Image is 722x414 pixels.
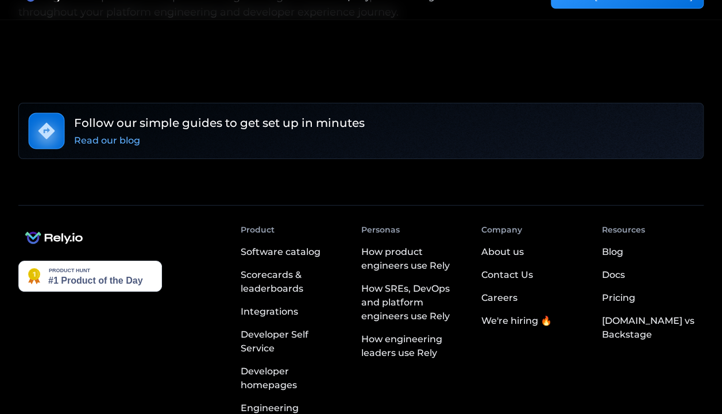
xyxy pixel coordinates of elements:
[602,241,623,264] a: Blog
[481,224,522,236] div: Company
[481,245,524,259] div: About us
[361,328,464,365] a: How engineering leaders use Rely
[74,114,365,131] h6: Follow our simple guides to get set up in minutes
[74,134,140,148] div: Read our blog
[361,224,400,236] div: Personas
[241,360,343,397] a: Developer homepages
[481,287,518,309] a: Careers
[241,300,343,323] a: Integrations
[646,338,706,398] iframe: Chatbot
[602,245,623,259] div: Blog
[481,314,552,328] div: We're hiring 🔥
[361,277,464,328] a: How SREs, DevOps and platform engineers use Rely
[361,282,464,323] div: How SREs, DevOps and platform engineers use Rely
[241,245,321,259] div: Software catalog
[481,264,533,287] a: Contact Us
[481,309,552,332] a: We're hiring 🔥
[241,328,343,355] div: Developer Self Service
[18,261,162,292] img: Rely.io - The developer portal with an AI assistant you can speak with | Product Hunt
[18,103,704,159] a: Follow our simple guides to get set up in minutesRead our blog
[241,268,343,296] div: Scorecards & leaderboards
[481,241,524,264] a: About us
[241,224,275,236] div: Product
[241,365,343,392] div: Developer homepages
[241,264,343,300] a: Scorecards & leaderboards
[361,332,464,360] div: How engineering leaders use Rely
[602,264,625,287] a: Docs
[481,291,518,305] div: Careers
[361,241,464,277] a: How product engineers use Rely
[602,314,704,342] div: [DOMAIN_NAME] vs Backstage
[602,224,645,236] div: Resources
[602,268,625,282] div: Docs
[481,268,533,282] div: Contact Us
[602,291,635,305] div: Pricing
[241,241,343,264] a: Software catalog
[602,287,635,309] a: Pricing
[361,245,464,273] div: How product engineers use Rely
[241,323,343,360] a: Developer Self Service
[602,309,704,346] a: [DOMAIN_NAME] vs Backstage
[241,305,298,319] div: Integrations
